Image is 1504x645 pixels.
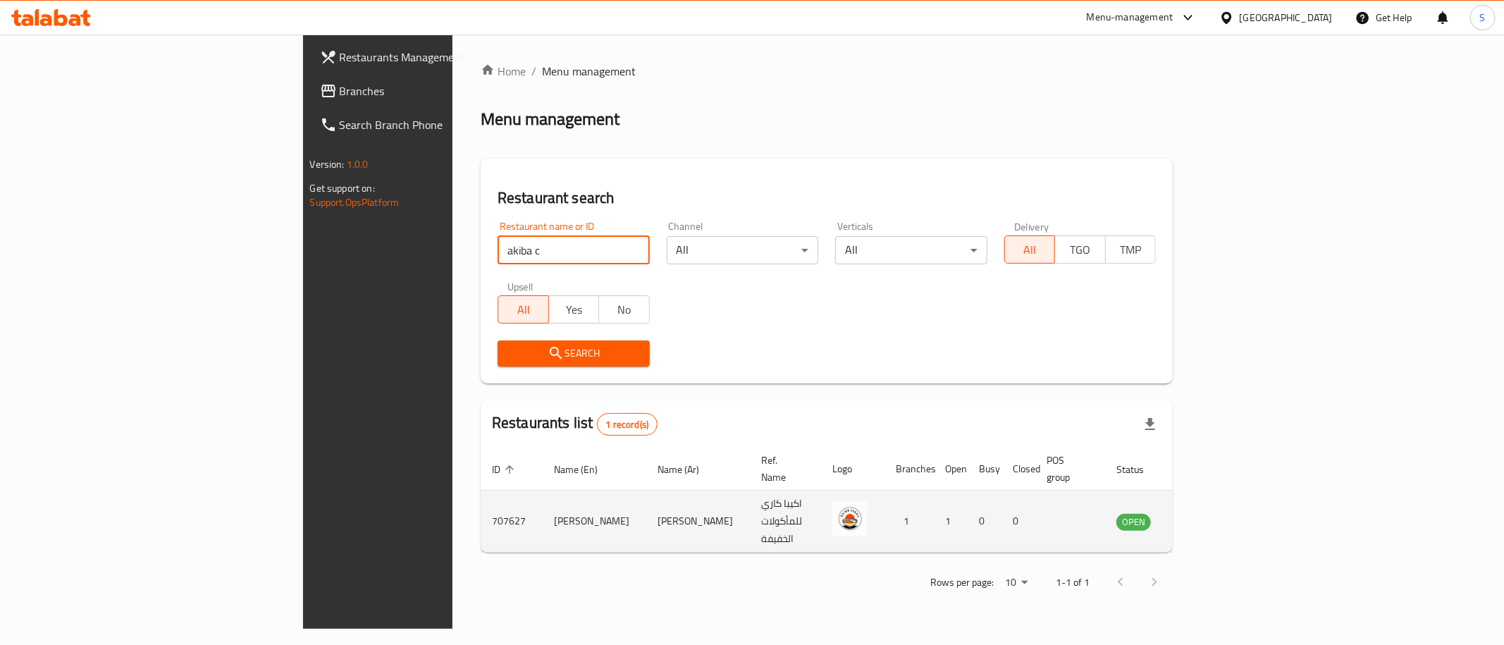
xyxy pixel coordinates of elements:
nav: breadcrumb [481,63,1173,80]
span: Yes [555,300,594,320]
button: No [598,295,650,324]
span: TGO [1061,240,1100,260]
div: All [667,236,819,264]
th: Branches [884,448,934,491]
input: Search for restaurant name or ID.. [498,236,650,264]
div: Total records count [597,413,658,436]
button: All [498,295,549,324]
p: 1-1 of 1 [1056,574,1090,591]
span: Menu management [542,63,636,80]
button: TMP [1105,235,1157,264]
div: Rows per page: [999,572,1033,594]
span: Search Branch Phone [340,116,543,133]
span: Version: [310,155,345,173]
button: All [1004,235,1056,264]
span: Search [509,345,639,362]
a: Support.OpsPlatform [310,193,400,211]
td: اكيبا كاري للمأكولات الخفيفة [750,491,821,553]
span: TMP [1111,240,1151,260]
td: 1 [934,491,968,553]
span: OPEN [1116,514,1151,530]
div: Menu-management [1087,9,1173,26]
div: [GEOGRAPHIC_DATA] [1240,10,1333,25]
span: 1 record(s) [598,418,658,431]
label: Upsell [507,281,534,291]
th: Busy [968,448,1001,491]
div: Export file [1133,407,1167,441]
span: Restaurants Management [340,49,543,66]
th: Logo [821,448,884,491]
span: No [605,300,644,320]
span: Branches [340,82,543,99]
h2: Restaurant search [498,188,1156,209]
span: Name (Ar) [658,461,717,478]
table: enhanced table [481,448,1228,553]
p: Rows per page: [930,574,994,591]
th: Open [934,448,968,491]
td: 0 [968,491,1001,553]
span: All [504,300,543,320]
div: All [835,236,987,264]
td: [PERSON_NAME] [543,491,646,553]
h2: Restaurants list [492,412,658,436]
span: Ref. Name [761,452,804,486]
button: Search [498,340,650,367]
span: All [1011,240,1050,260]
img: Akiba Curry [832,501,868,536]
label: Delivery [1014,221,1049,231]
a: Restaurants Management [309,40,554,74]
span: 1.0.0 [347,155,369,173]
a: Search Branch Phone [309,108,554,142]
span: S [1480,10,1486,25]
td: 1 [884,491,934,553]
td: 0 [1001,491,1035,553]
span: Name (En) [554,461,616,478]
a: Branches [309,74,554,108]
button: TGO [1054,235,1106,264]
span: POS group [1047,452,1088,486]
td: [PERSON_NAME] [646,491,750,553]
span: ID [492,461,519,478]
th: Closed [1001,448,1035,491]
button: Yes [548,295,600,324]
span: Status [1116,461,1162,478]
span: Get support on: [310,179,375,197]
